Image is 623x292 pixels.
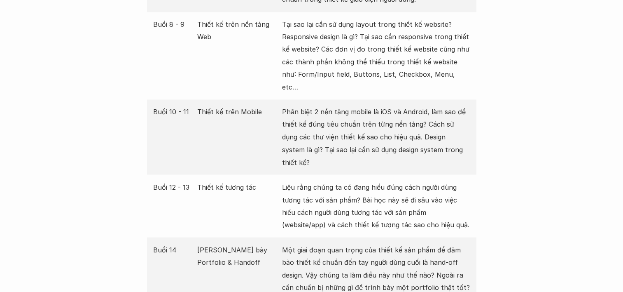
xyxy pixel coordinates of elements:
p: Buổi 10 - 11 [153,106,194,118]
p: Tại sao lại cần sử dụng layout trong thiết kế website? Responsive design là gì? Tại sao cần respo... [282,18,470,93]
p: Thiết kế trên nền tảng Web [197,18,278,43]
p: [PERSON_NAME] bày Portfolio & Handoff [197,243,278,268]
p: Thiết kế trên Mobile [197,106,278,118]
p: Buổi 8 - 9 [153,18,194,31]
p: Liệu rằng chúng ta có đang hiểu đúng cách người dùng tương tác với sản phẩm? Bài học này sẽ đi sâ... [282,181,470,231]
p: Thiết kế tương tác [197,181,278,193]
p: Phân biệt 2 nền tảng mobile là iOS và Android, làm sao để thiết kế đúng tiêu chuẩn trên từng nền ... [282,106,470,168]
p: Buổi 12 - 13 [153,181,194,193]
p: Buổi 14 [153,243,194,256]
